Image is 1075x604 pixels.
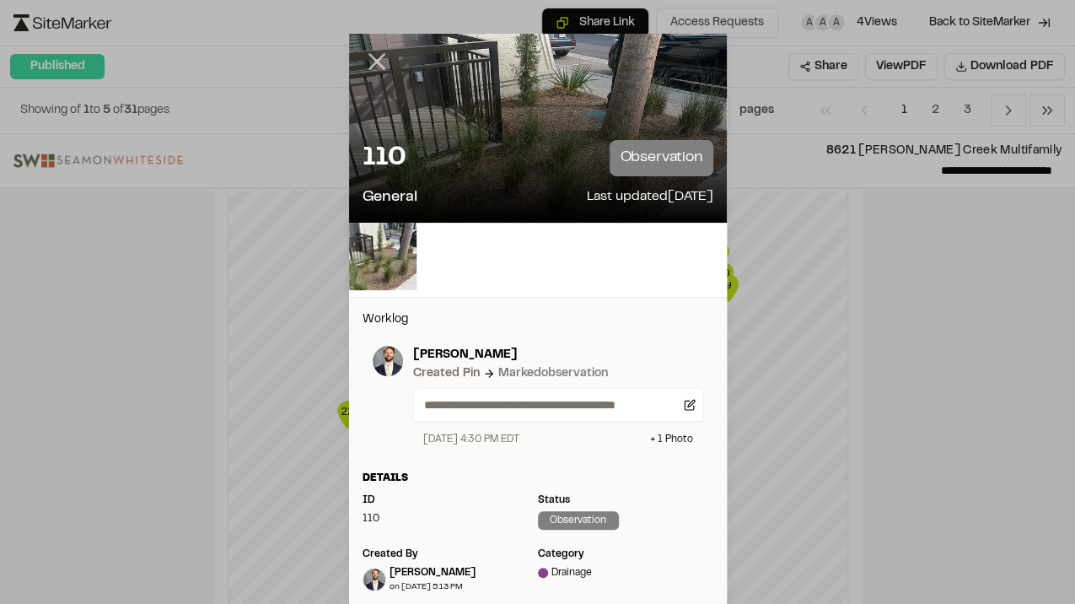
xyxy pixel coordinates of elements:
div: observation [538,511,619,530]
div: Created Pin [413,364,480,383]
div: on [DATE] 5:13 PM [390,580,476,593]
div: 110 [363,511,538,526]
div: Drainage [538,565,713,580]
p: observation [610,140,712,176]
img: file [349,223,417,290]
p: General [363,186,417,209]
div: Status [538,493,713,508]
div: Marked observation [498,364,608,383]
p: 110 [363,142,406,175]
img: Douglas Jennings [363,569,385,591]
div: [PERSON_NAME] [390,565,476,580]
p: Last updated [DATE] [587,186,713,209]
p: Worklog [363,310,713,329]
div: category [538,547,713,562]
div: [DATE] 4:30 PM EDT [423,432,519,447]
div: Details [363,471,713,486]
div: + 1 Photo [650,432,693,447]
img: photo [373,346,403,376]
p: [PERSON_NAME] [413,346,704,364]
div: ID [363,493,538,508]
div: Created by [363,547,538,562]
